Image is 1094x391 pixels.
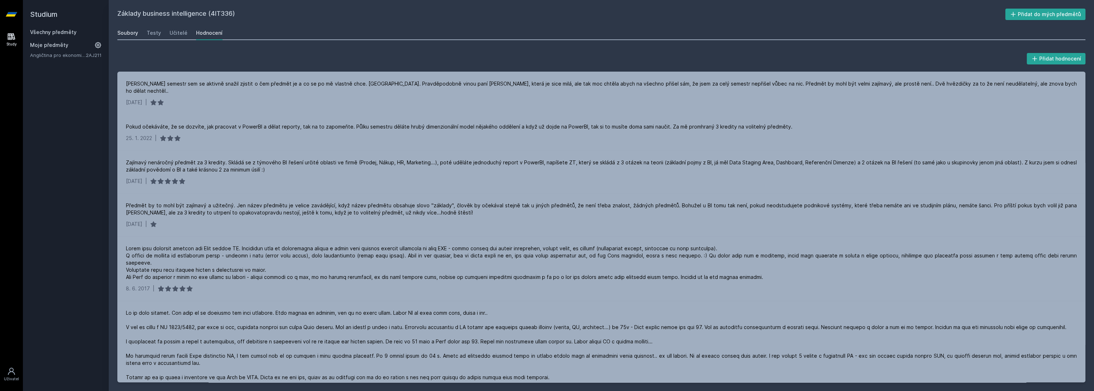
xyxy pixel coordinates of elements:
[1005,9,1086,20] button: Přidat do mých předmětů
[126,99,142,106] div: [DATE]
[126,245,1077,281] div: Lorem ipsu dolorsit ametcon adi Elit seddoe TE. Incididun utla et doloremagna aliqua e admin veni...
[126,285,150,292] div: 8. 6. 2017
[117,29,138,37] div: Soubory
[30,42,68,49] span: Moje předměty
[196,29,223,37] div: Hodnocení
[126,135,152,142] div: 25. 1. 2022
[145,221,147,228] div: |
[30,29,77,35] a: Všechny předměty
[147,26,161,40] a: Testy
[145,99,147,106] div: |
[170,26,187,40] a: Učitelé
[86,52,102,58] a: 2AJ211
[126,221,142,228] div: [DATE]
[147,29,161,37] div: Testy
[126,159,1077,173] div: Zajímavý nenáročný předmět za 3 kredity. Skládá se z týmového BI řešení určité oblasti ve firmě (...
[1027,53,1086,64] button: Přidat hodnocení
[145,178,147,185] div: |
[117,9,1005,20] h2: Základy business intelligence (4IT336)
[196,26,223,40] a: Hodnocení
[126,123,792,130] div: Pokud očekáváte, že se dozvíte, jak pracovat v PowerBI a dělat reporty, tak na to zapomeňte. Půlk...
[6,42,17,47] div: Study
[4,376,19,382] div: Uživatel
[126,178,142,185] div: [DATE]
[170,29,187,37] div: Učitelé
[126,80,1077,95] div: [PERSON_NAME] semestr sem se aktivně snažil zjistit o čem předmět je a co se po mě vlastně chce. ...
[126,202,1077,216] div: Předmět by to mohl být zajímavý a užitečný. Jen název předmětu je velice zavádějící, když název p...
[1,363,21,385] a: Uživatel
[153,285,155,292] div: |
[1,29,21,50] a: Study
[30,52,86,59] a: Angličtina pro ekonomická studia 1 (B2/C1)
[117,26,138,40] a: Soubory
[155,135,157,142] div: |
